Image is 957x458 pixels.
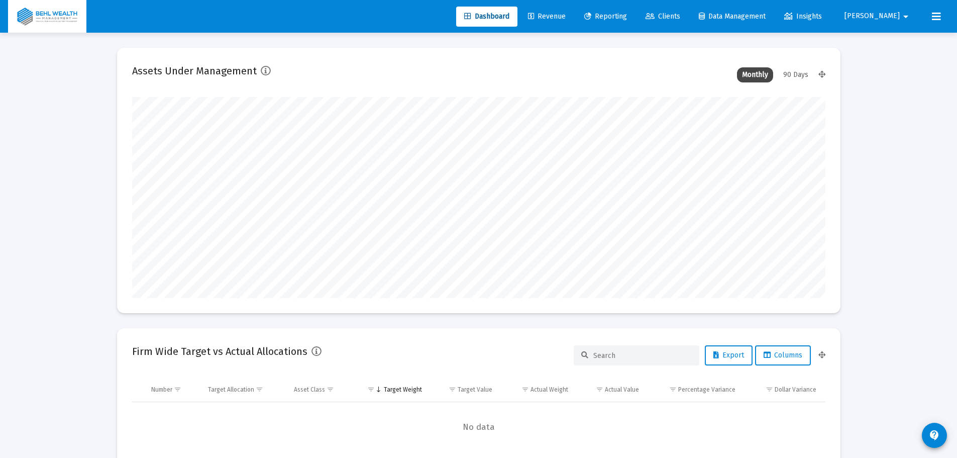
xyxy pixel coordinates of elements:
td: Column Dollar Variance [742,378,825,402]
div: Target Weight [384,386,422,394]
td: Column Actual Weight [499,378,575,402]
a: Insights [776,7,830,27]
span: Show filter options for column 'Actual Weight' [521,386,529,393]
span: Revenue [528,12,566,21]
span: Data Management [699,12,766,21]
td: Column Target Value [429,378,500,402]
a: Dashboard [456,7,517,27]
td: Column Target Allocation [201,378,287,402]
button: [PERSON_NAME] [832,6,924,26]
span: Show filter options for column 'Target Allocation' [256,386,263,393]
span: Reporting [584,12,627,21]
td: Column Target Weight [354,378,429,402]
a: Reporting [576,7,635,27]
h2: Firm Wide Target vs Actual Allocations [132,343,307,359]
div: Monthly [737,67,773,82]
div: Target Value [458,386,492,394]
button: Export [705,345,753,365]
div: Percentage Variance [678,386,735,394]
input: Search [593,351,692,360]
span: Export [713,351,744,359]
img: Dashboard [16,7,79,27]
td: Column Percentage Variance [646,378,742,402]
span: No data [132,422,825,433]
span: Insights [784,12,822,21]
a: Clients [637,7,688,27]
a: Data Management [691,7,774,27]
div: Actual Weight [530,386,568,394]
span: Columns [764,351,802,359]
span: Show filter options for column 'Dollar Variance' [766,386,773,393]
a: Revenue [520,7,574,27]
td: Column Actual Value [575,378,646,402]
div: Dollar Variance [775,386,816,394]
td: Column Asset Class [287,378,354,402]
span: Show filter options for column 'Asset Class' [327,386,334,393]
div: Target Allocation [208,386,254,394]
span: Dashboard [464,12,509,21]
span: Clients [646,12,680,21]
span: Show filter options for column 'Number' [174,386,181,393]
mat-icon: arrow_drop_down [900,7,912,27]
span: Show filter options for column 'Target Weight' [367,386,375,393]
td: Column Number [144,378,201,402]
span: Show filter options for column 'Percentage Variance' [669,386,677,393]
span: [PERSON_NAME] [844,12,900,21]
span: Show filter options for column 'Actual Value' [596,386,603,393]
div: Number [151,386,172,394]
button: Columns [755,345,811,365]
mat-icon: contact_support [928,429,940,441]
div: Asset Class [294,386,325,394]
div: Data grid [132,378,825,452]
span: Show filter options for column 'Target Value' [449,386,456,393]
div: Actual Value [605,386,639,394]
div: 90 Days [778,67,813,82]
h2: Assets Under Management [132,63,257,79]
